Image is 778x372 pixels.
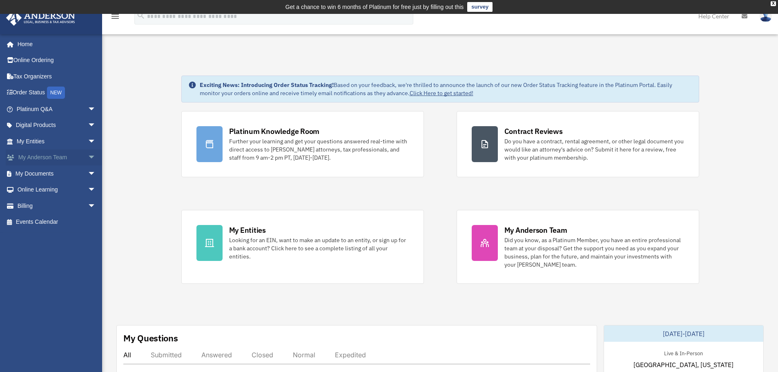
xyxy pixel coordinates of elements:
div: Did you know, as a Platinum Member, you have an entire professional team at your disposal? Get th... [504,236,684,269]
a: Platinum Knowledge Room Further your learning and get your questions answered real-time with dire... [181,111,424,177]
div: Based on your feedback, we're thrilled to announce the launch of our new Order Status Tracking fe... [200,81,692,97]
a: Online Learningarrow_drop_down [6,182,108,198]
a: survey [467,2,493,12]
a: Platinum Q&Aarrow_drop_down [6,101,108,117]
img: Anderson Advisors Platinum Portal [4,10,78,26]
div: Expedited [335,351,366,359]
div: close [771,1,776,6]
div: Live & In-Person [658,348,709,357]
i: menu [110,11,120,21]
img: User Pic [760,10,772,22]
a: Click Here to get started! [410,89,473,97]
a: My Entitiesarrow_drop_down [6,133,108,149]
span: arrow_drop_down [88,182,104,198]
div: All [123,351,131,359]
a: menu [110,14,120,21]
a: Digital Productsarrow_drop_down [6,117,108,134]
span: arrow_drop_down [88,198,104,214]
span: arrow_drop_down [88,165,104,182]
span: arrow_drop_down [88,149,104,166]
div: Answered [201,351,232,359]
div: Submitted [151,351,182,359]
a: Contract Reviews Do you have a contract, rental agreement, or other legal document you would like... [457,111,699,177]
i: search [136,11,145,20]
div: Contract Reviews [504,126,563,136]
div: Closed [252,351,273,359]
span: arrow_drop_down [88,101,104,118]
span: [GEOGRAPHIC_DATA], [US_STATE] [633,360,733,370]
span: arrow_drop_down [88,133,104,150]
a: My Documentsarrow_drop_down [6,165,108,182]
a: Tax Organizers [6,68,108,85]
a: My Anderson Teamarrow_drop_down [6,149,108,166]
div: Normal [293,351,315,359]
div: My Questions [123,332,178,344]
div: Do you have a contract, rental agreement, or other legal document you would like an attorney's ad... [504,137,684,162]
a: Billingarrow_drop_down [6,198,108,214]
div: My Anderson Team [504,225,567,235]
a: Home [6,36,104,52]
a: Online Ordering [6,52,108,69]
strong: Exciting News: Introducing Order Status Tracking! [200,81,334,89]
div: Further your learning and get your questions answered real-time with direct access to [PERSON_NAM... [229,137,409,162]
a: Order StatusNEW [6,85,108,101]
div: NEW [47,87,65,99]
div: Platinum Knowledge Room [229,126,320,136]
div: My Entities [229,225,266,235]
div: Looking for an EIN, want to make an update to an entity, or sign up for a bank account? Click her... [229,236,409,261]
a: Events Calendar [6,214,108,230]
div: [DATE]-[DATE] [604,325,763,342]
a: My Entities Looking for an EIN, want to make an update to an entity, or sign up for a bank accoun... [181,210,424,284]
a: My Anderson Team Did you know, as a Platinum Member, you have an entire professional team at your... [457,210,699,284]
div: Get a chance to win 6 months of Platinum for free just by filling out this [285,2,464,12]
span: arrow_drop_down [88,117,104,134]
